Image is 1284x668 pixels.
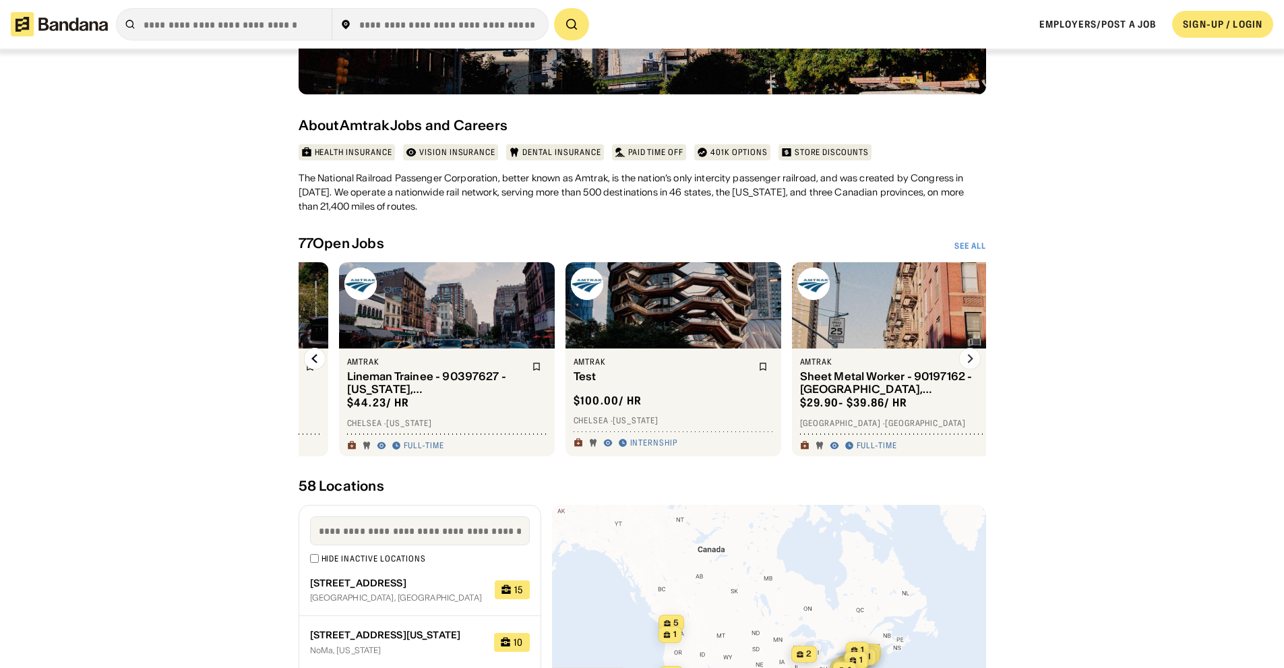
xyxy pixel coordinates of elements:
[299,117,340,133] div: About
[673,617,679,629] span: 5
[860,644,863,656] span: 1
[800,396,908,410] div: $ 29.90 - $39.86 / hr
[628,147,683,158] div: Paid time off
[347,357,524,367] div: Amtrak
[344,268,377,300] img: Amtrak logo
[857,440,898,451] div: Full-time
[800,357,977,367] div: Amtrak
[630,437,678,448] div: Internship
[806,648,812,660] span: 2
[800,370,977,396] div: Sheet Metal Worker - 90197162 - [GEOGRAPHIC_DATA], [GEOGRAPHIC_DATA]
[315,147,392,158] div: Health insurance
[574,357,750,367] div: Amtrak
[797,268,830,300] img: Amtrak logo
[867,651,870,663] span: 1
[1183,18,1262,30] div: SIGN-UP / LOGIN
[347,418,547,429] div: Chelsea · [US_STATE]
[514,585,523,595] div: 15
[347,396,410,410] div: $ 44.23 / hr
[1039,18,1156,30] a: Employers/Post a job
[795,147,869,158] div: Store discounts
[299,564,541,617] a: [STREET_ADDRESS][GEOGRAPHIC_DATA], [GEOGRAPHIC_DATA]15
[574,394,642,408] div: $ 100.00 / hr
[340,117,508,133] div: Amtrak Jobs and Careers
[404,440,445,451] div: Full-time
[673,629,676,640] span: 1
[514,638,523,647] div: 10
[310,594,485,602] div: [GEOGRAPHIC_DATA], [GEOGRAPHIC_DATA]
[304,348,326,369] img: Left Arrow
[419,147,495,158] div: Vision insurance
[322,553,426,564] div: Hide inactive locations
[859,655,862,666] span: 1
[310,630,484,641] div: [STREET_ADDRESS][US_STATE]
[11,12,108,36] img: Bandana logotype
[522,147,601,158] div: Dental insurance
[299,171,986,214] div: The National Railroad Passenger Corporation, better known as Amtrak, is the nation’s only interci...
[710,147,768,158] div: 401k options
[310,578,485,589] div: [STREET_ADDRESS]
[800,418,1000,429] div: [GEOGRAPHIC_DATA] · [GEOGRAPHIC_DATA]
[565,262,781,456] a: Amtrak logoAmtrakTest$100.00/ hrChelsea ·[US_STATE]Internship
[310,646,484,655] div: NoMa, [US_STATE]
[347,370,524,396] div: Lineman Trainee - 90397627 - [US_STATE], [GEOGRAPHIC_DATA]
[954,241,986,251] a: See All
[959,348,981,369] img: Right Arrow
[571,268,603,300] img: Amtrak logo
[299,235,384,251] div: 77 Open Jobs
[574,415,773,426] div: Chelsea · [US_STATE]
[299,478,986,494] div: 58 Locations
[339,262,555,456] a: Amtrak logoAmtrakLineman Trainee - 90397627 - [US_STATE], [GEOGRAPHIC_DATA]$44.23/ hrChelsea ·[US...
[792,262,1008,456] a: Amtrak logoAmtrakSheet Metal Worker - 90197162 - [GEOGRAPHIC_DATA], [GEOGRAPHIC_DATA]$29.90- $39....
[574,370,750,383] div: Test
